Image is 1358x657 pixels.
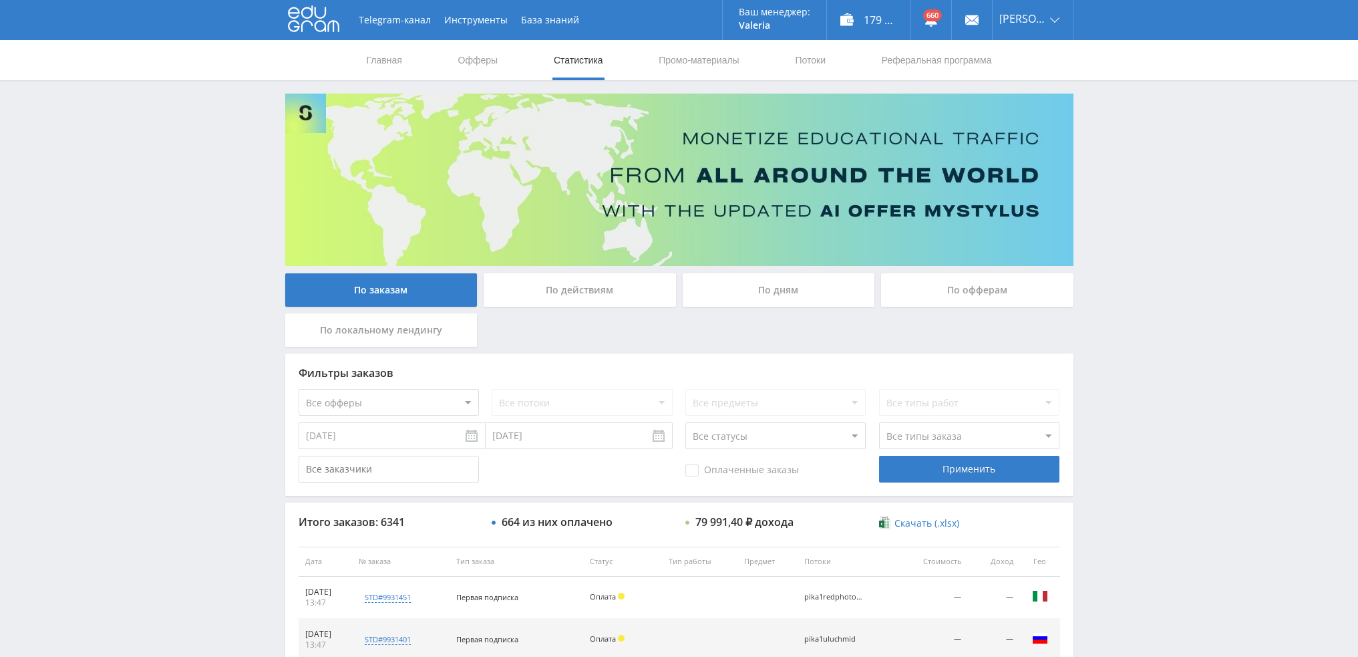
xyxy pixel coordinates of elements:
[365,592,411,603] div: std#9931451
[968,547,1020,577] th: Доход
[299,456,479,483] input: Все заказчики
[683,273,875,307] div: По дням
[968,577,1020,619] td: —
[739,7,810,17] p: Ваш менеджер:
[794,40,827,80] a: Потоки
[898,547,968,577] th: Стоимость
[898,577,968,619] td: —
[365,40,403,80] a: Главная
[685,464,799,477] span: Оплаченные заказы
[798,547,898,577] th: Потоки
[456,592,518,602] span: Первая подписка
[583,547,663,577] th: Статус
[456,634,518,644] span: Первая подписка
[590,592,616,602] span: Оплата
[879,516,890,529] img: xlsx
[285,94,1073,266] img: Banner
[305,587,345,598] div: [DATE]
[879,456,1059,483] div: Применить
[804,635,864,644] div: pika1uluchmid
[502,516,613,528] div: 664 из них оплачено
[352,547,450,577] th: № заказа
[285,273,478,307] div: По заказам
[484,273,676,307] div: По действиям
[365,634,411,645] div: std#9931401
[894,518,959,529] span: Скачать (.xlsx)
[881,273,1073,307] div: По офферам
[590,634,616,644] span: Оплата
[457,40,500,80] a: Офферы
[285,313,478,347] div: По локальному лендингу
[299,547,352,577] th: Дата
[618,593,625,600] span: Холд
[739,20,810,31] p: Valeria
[450,547,583,577] th: Тип заказа
[1032,588,1048,604] img: ita.png
[880,40,993,80] a: Реферальная программа
[552,40,605,80] a: Статистика
[879,517,959,530] a: Скачать (.xlsx)
[804,593,864,602] div: pika1redphotoDall
[1032,630,1048,646] img: rus.png
[305,629,345,640] div: [DATE]
[999,13,1046,24] span: [PERSON_NAME]
[299,367,1060,379] div: Фильтры заказов
[305,598,345,608] div: 13:47
[662,547,737,577] th: Тип работы
[305,640,345,650] div: 13:47
[1020,547,1060,577] th: Гео
[695,516,794,528] div: 79 991,40 ₽ дохода
[618,635,625,642] span: Холд
[737,547,798,577] th: Предмет
[299,516,479,528] div: Итого заказов: 6341
[657,40,740,80] a: Промо-материалы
